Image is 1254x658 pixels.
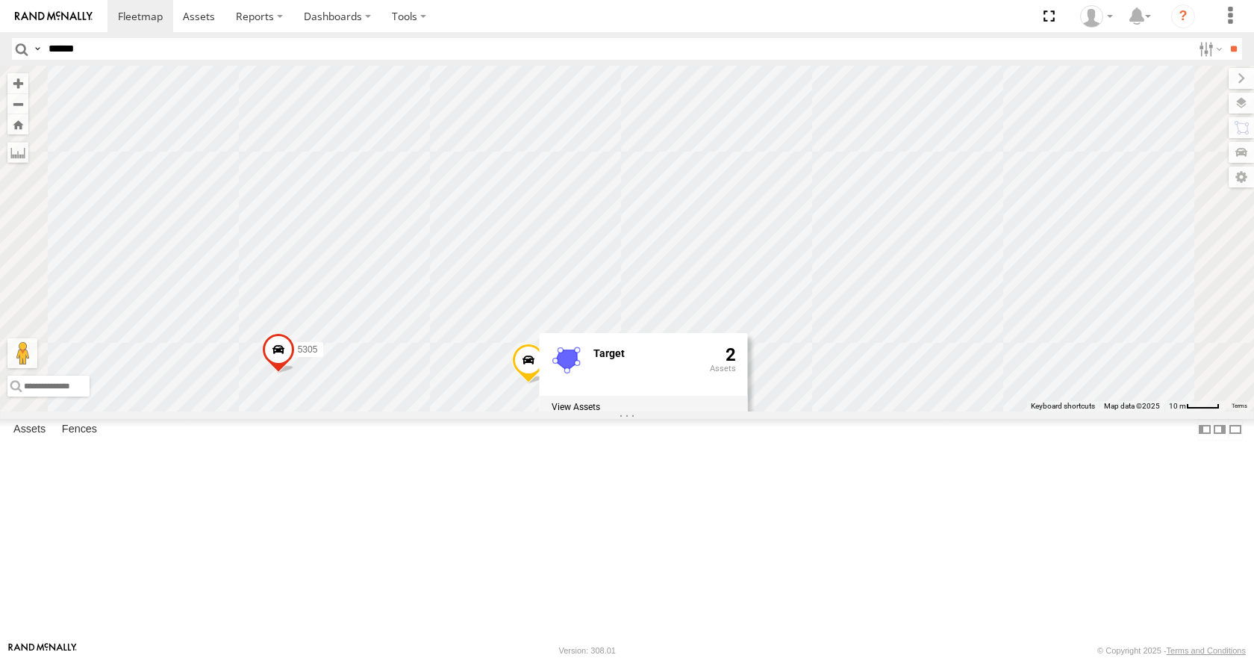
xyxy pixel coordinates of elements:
button: Zoom Home [7,114,28,134]
a: Terms and Conditions [1167,646,1246,655]
button: Map Scale: 10 m per 41 pixels [1164,401,1224,412]
div: Fence Name - Target [593,348,698,359]
button: Drag Pegman onto the map to open Street View [7,338,37,368]
span: 10 m [1169,402,1186,410]
span: 5305 [298,344,318,355]
label: Map Settings [1229,167,1254,187]
button: Zoom in [7,73,28,93]
div: 2 [710,345,736,393]
label: Hide Summary Table [1228,419,1243,441]
button: Keyboard shortcuts [1031,401,1095,412]
img: rand-logo.svg [15,11,93,22]
label: Fences [54,420,104,441]
label: Dock Summary Table to the Right [1212,419,1227,441]
div: © Copyright 2025 - [1097,646,1246,655]
label: View assets associated with this fence [552,402,600,412]
label: Dock Summary Table to the Left [1197,419,1212,441]
div: Summer Walker [1075,5,1118,28]
label: Search Filter Options [1193,38,1225,60]
a: Terms (opens in new tab) [1232,403,1247,409]
a: Visit our Website [8,643,77,658]
label: Measure [7,142,28,163]
label: Search Query [31,38,43,60]
button: Zoom out [7,93,28,114]
span: Map data ©2025 [1104,402,1160,410]
div: Version: 308.01 [559,646,616,655]
label: Assets [6,420,53,441]
i: ? [1171,4,1195,28]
